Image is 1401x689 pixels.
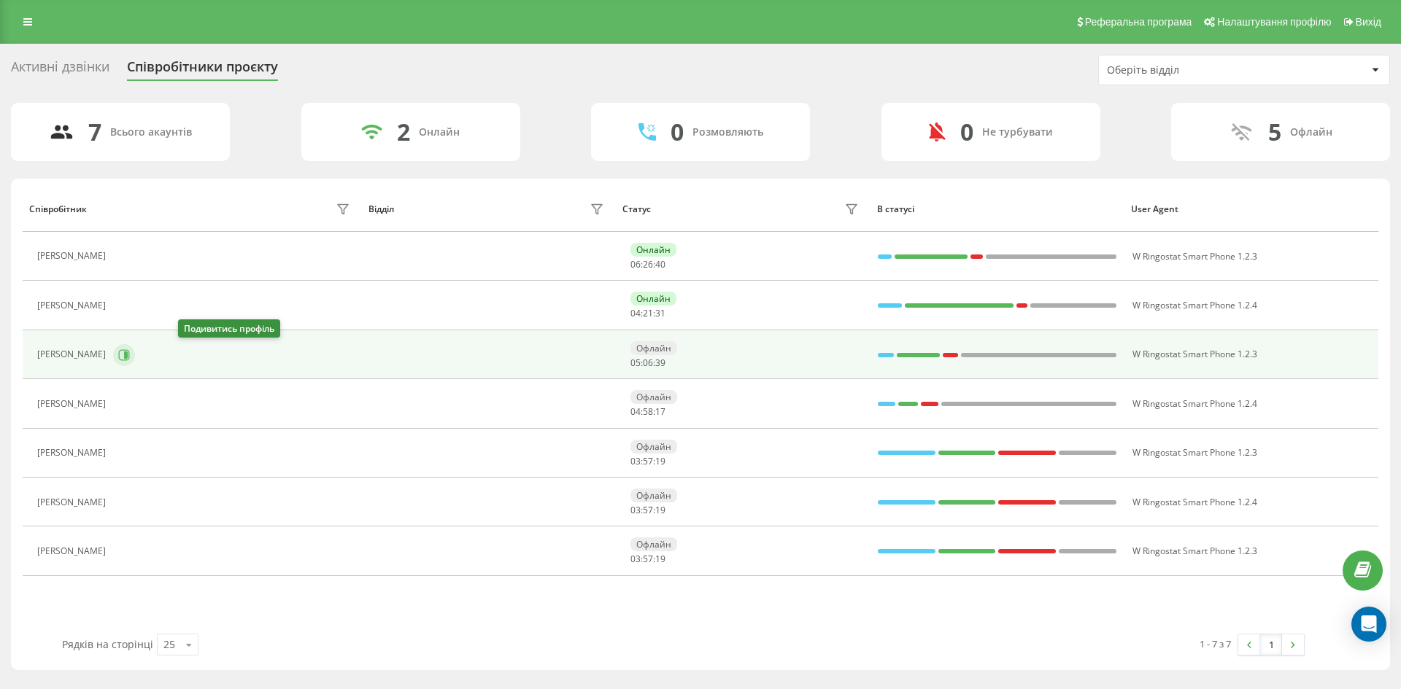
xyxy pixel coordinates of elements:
div: Онлайн [419,126,460,139]
span: Реферальна програма [1085,16,1192,28]
div: Онлайн [630,243,676,257]
div: 2 [397,118,410,146]
span: 03 [630,553,641,565]
div: Співробітник [29,204,87,214]
div: Офлайн [630,390,677,404]
div: : : [630,456,665,467]
span: Рядків на сторінці [62,637,153,651]
div: : : [630,554,665,564]
span: 06 [630,258,641,270]
div: [PERSON_NAME] [37,546,109,556]
span: W Ringostat Smart Phone 1.2.4 [1132,299,1257,311]
div: : : [630,358,665,368]
div: Відділ [368,204,394,214]
div: Офлайн [630,341,677,355]
div: : : [630,505,665,515]
div: Офлайн [630,537,677,551]
span: Налаштування профілю [1217,16,1331,28]
div: Співробітники проєкту [127,59,278,82]
div: Активні дзвінки [11,59,109,82]
div: 5 [1268,118,1281,146]
div: [PERSON_NAME] [37,399,109,409]
span: W Ringostat Smart Phone 1.2.3 [1132,250,1257,262]
span: W Ringostat Smart Phone 1.2.4 [1132,397,1257,410]
span: W Ringostat Smart Phone 1.2.4 [1132,496,1257,508]
div: : : [630,308,665,319]
div: Оберіть відділ [1107,64,1281,77]
div: Не турбувати [982,126,1053,139]
div: Офлайн [1290,126,1332,139]
div: 25 [163,637,175,652]
span: W Ringostat Smart Phone 1.2.3 [1132,446,1257,459]
span: 57 [643,455,653,467]
span: 39 [655,357,665,369]
div: Розмовляють [692,126,763,139]
div: [PERSON_NAME] [37,251,109,261]
div: [PERSON_NAME] [37,497,109,507]
div: User Agent [1131,204,1372,214]
div: Офлайн [630,488,677,502]
div: : : [630,260,665,270]
span: 57 [643,553,653,565]
div: 0 [671,118,684,146]
span: 57 [643,504,653,516]
span: 03 [630,504,641,516]
span: 31 [655,307,665,319]
span: 04 [630,405,641,418]
span: 19 [655,504,665,516]
span: W Ringostat Smart Phone 1.2.3 [1132,545,1257,557]
div: [PERSON_NAME] [37,349,109,359]
span: 05 [630,357,641,369]
span: 19 [655,455,665,467]
div: Всього акаунтів [110,126,192,139]
div: Open Intercom Messenger [1351,607,1386,642]
span: W Ringostat Smart Phone 1.2.3 [1132,348,1257,360]
div: Статус [622,204,651,214]
div: 1 - 7 з 7 [1200,637,1231,651]
div: Подивитись профіль [178,319,280,338]
span: 21 [643,307,653,319]
span: 19 [655,553,665,565]
div: : : [630,407,665,417]
a: 1 [1260,634,1282,655]
span: 03 [630,455,641,467]
span: Вихід [1356,16,1381,28]
div: Онлайн [630,292,676,305]
div: [PERSON_NAME] [37,448,109,458]
div: [PERSON_NAME] [37,300,109,311]
span: 06 [643,357,653,369]
span: 17 [655,405,665,418]
div: 7 [88,118,101,146]
span: 26 [643,258,653,270]
div: В статусі [877,204,1118,214]
span: 58 [643,405,653,418]
span: 04 [630,307,641,319]
div: Офлайн [630,440,677,454]
span: 40 [655,258,665,270]
div: 0 [960,118,973,146]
